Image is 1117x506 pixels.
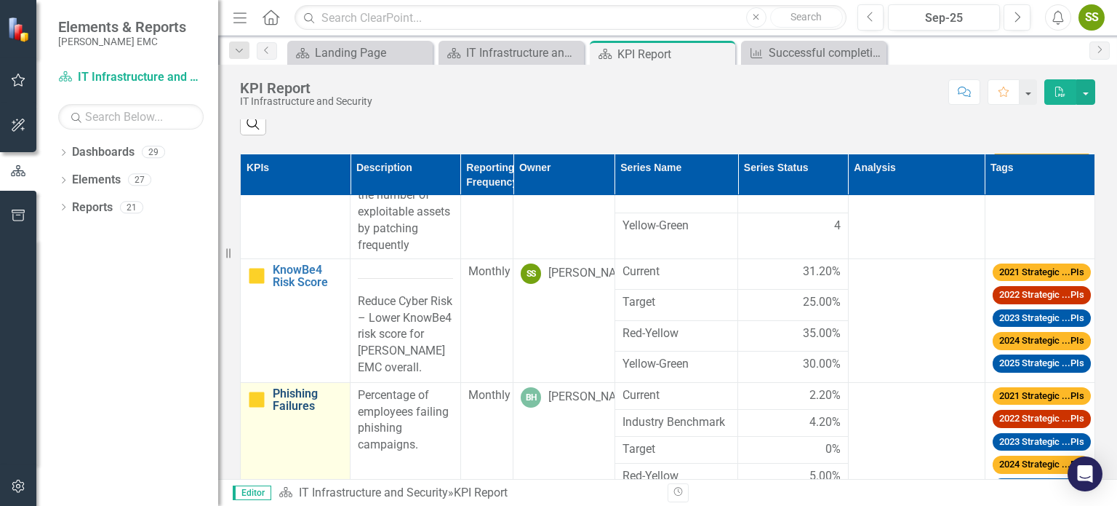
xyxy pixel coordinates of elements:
img: Caution [248,391,265,408]
div: BH [521,387,541,408]
div: Successful completion of security training [769,44,883,62]
td: Double-Click to Edit [460,258,513,382]
td: Double-Click to Edit [614,436,738,463]
div: KPI Report [617,45,732,63]
td: Double-Click to Edit [738,290,848,321]
span: 0% [825,441,841,458]
span: 2021 Strategic ...PIs [993,264,1091,282]
span: 2.20% [809,387,841,404]
td: Double-Click to Edit [738,463,848,490]
input: Search Below... [58,104,204,130]
div: 27 [128,174,151,186]
span: 4.20% [809,414,841,431]
a: KnowBe4 Risk Score [273,264,343,289]
a: Reports [72,199,113,216]
td: Double-Click to Edit [614,463,738,490]
div: 29 [142,146,165,159]
span: 2025 Strategic ...PIs [993,355,1091,373]
td: Double-Click to Edit [738,258,848,290]
td: Double-Click to Edit [738,320,848,352]
input: Search ClearPoint... [295,5,846,31]
td: Double-Click to Edit Right Click for Context Menu [241,258,351,382]
a: IT Infrastructure and Security [58,69,204,86]
td: Double-Click to Edit [513,258,614,382]
td: Double-Click to Edit [614,258,738,290]
div: IT Infrastructure and Security [466,44,580,62]
td: Double-Click to Edit [614,213,738,258]
small: [PERSON_NAME] EMC [58,36,186,47]
div: Landing Page [315,44,429,62]
span: 5.00% [809,468,841,485]
div: Open Intercom Messenger [1068,456,1102,491]
span: Yellow-Green [622,356,731,373]
span: Search [790,11,822,23]
div: 21 [120,201,143,213]
div: » [279,485,657,502]
a: Elements [72,172,121,189]
td: Double-Click to Edit [614,320,738,352]
span: Elements & Reports [58,18,186,36]
span: 2024 Strategic ...PIs [993,332,1091,350]
img: ClearPoint Strategy [7,16,33,42]
div: IT Infrastructure and Security [240,96,372,107]
a: Successful completion of security training [745,44,883,62]
p: Percentage of employees failing phishing campaigns. [358,387,452,454]
span: 30.00% [803,356,841,373]
span: 25.00% [803,294,841,311]
td: Double-Click to Edit [738,213,848,258]
td: Double-Click to Edit [985,258,1094,382]
p: Reduce Cyber Risk – Lower KnowBe4 risk score for [PERSON_NAME] EMC overall. [358,293,452,376]
span: Current [622,387,731,404]
div: Monthly [468,264,506,280]
span: 2021 Strategic ...PIs [993,387,1091,406]
div: Monthly [468,387,506,404]
a: IT Infrastructure and Security [442,44,580,62]
div: [PERSON_NAME] [548,265,636,282]
span: 2023 Strategic ...PIs [993,433,1091,451]
td: Double-Click to Edit [738,382,848,409]
td: Double-Click to Edit [614,409,738,436]
span: Yellow-Green [622,218,731,234]
span: 4 [834,218,841,234]
span: 2022 Strategic ...PIs [993,286,1091,304]
span: 31.20% [803,264,841,280]
span: Red-Yellow [622,325,731,342]
span: 2024 Strategic ...PIs [993,456,1091,474]
a: IT Infrastructure and Security [299,486,448,499]
span: Red-Yellow [622,468,731,485]
td: Double-Click to Edit [738,352,848,383]
span: Target [622,441,731,458]
button: Sep-25 [888,4,1000,31]
span: 35.00% [803,325,841,342]
td: Double-Click to Edit [614,290,738,321]
div: KPI Report [240,80,372,96]
td: Double-Click to Edit [614,352,738,383]
td: Double-Click to Edit [738,436,848,463]
span: Industry Benchmark [622,414,731,431]
div: KPI Report [454,486,508,499]
span: Target [622,294,731,311]
td: Double-Click to Edit [614,382,738,409]
div: [PERSON_NAME] [548,389,636,406]
button: Search [770,7,843,28]
img: Caution [248,267,265,285]
a: Landing Page [291,44,429,62]
td: Double-Click to Edit [738,409,848,436]
div: SS [521,264,541,284]
a: Phishing Failures [273,387,343,413]
span: Editor [233,486,271,500]
td: Double-Click to Edit [351,258,460,382]
button: SS [1078,4,1105,31]
div: Sep-25 [893,9,995,27]
td: Double-Click to Edit [848,258,985,382]
a: Dashboards [72,144,135,161]
span: 2022 Strategic ...PIs [993,410,1091,428]
span: 2023 Strategic ...PIs [993,309,1091,328]
span: 2025 Strategic ...PIs [993,478,1091,497]
span: Current [622,264,731,280]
